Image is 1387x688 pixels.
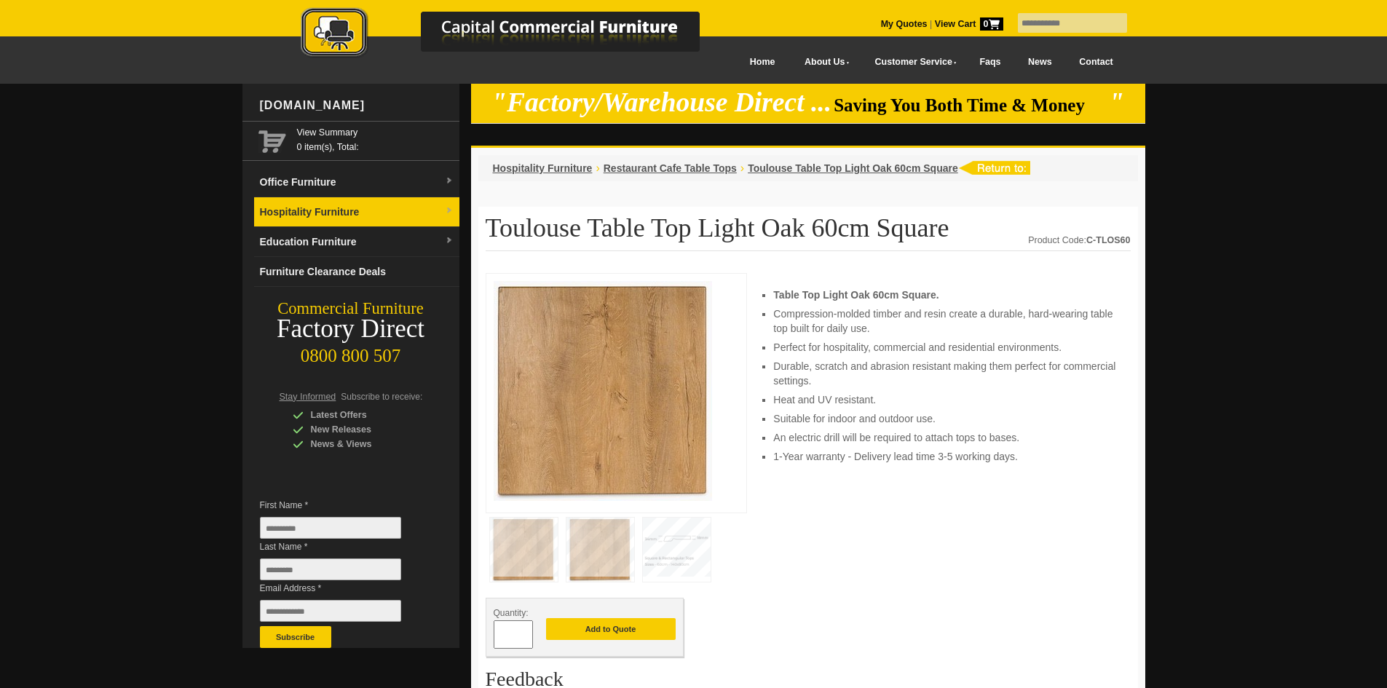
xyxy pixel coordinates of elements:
[293,437,431,451] div: News & Views
[773,307,1115,336] li: Compression-molded timber and resin create a durable, hard-wearing table top built for daily use.
[966,46,1015,79] a: Faqs
[242,298,459,319] div: Commercial Furniture
[445,177,454,186] img: dropdown
[261,7,770,60] img: Capital Commercial Furniture Logo
[242,319,459,339] div: Factory Direct
[596,161,599,175] li: ›
[445,237,454,245] img: dropdown
[254,257,459,287] a: Furniture Clearance Deals
[773,392,1115,407] li: Heat and UV resistant.
[935,19,1003,29] strong: View Cart
[748,162,958,174] a: Toulouse Table Top Light Oak 60cm Square
[546,618,676,640] button: Add to Quote
[1086,235,1130,245] strong: C-TLOS60
[773,411,1115,426] li: Suitable for indoor and outdoor use.
[297,125,454,140] a: View Summary
[254,167,459,197] a: Office Furnituredropdown
[773,289,939,301] strong: Table Top Light Oak 60cm Square.
[260,498,423,513] span: First Name *
[493,162,593,174] a: Hospitality Furniture
[261,7,770,65] a: Capital Commercial Furniture Logo
[494,608,529,618] span: Quantity:
[932,19,1003,29] a: View Cart0
[834,95,1107,115] span: Saving You Both Time & Money
[773,359,1115,388] li: Durable, scratch and abrasion resistant making them perfect for commercial settings.
[293,408,431,422] div: Latest Offers
[242,339,459,366] div: 0800 800 507
[1028,233,1130,248] div: Product Code:
[260,517,401,539] input: First Name *
[1109,87,1124,117] em: "
[789,46,858,79] a: About Us
[486,214,1131,251] h1: Toulouse Table Top Light Oak 60cm Square
[958,161,1030,175] img: return to
[1065,46,1126,79] a: Contact
[254,227,459,257] a: Education Furnituredropdown
[254,197,459,227] a: Hospitality Furnituredropdown
[740,161,744,175] li: ›
[260,581,423,596] span: Email Address *
[293,422,431,437] div: New Releases
[881,19,928,29] a: My Quotes
[260,626,331,648] button: Subscribe
[491,87,831,117] em: "Factory/Warehouse Direct ...
[297,125,454,152] span: 0 item(s), Total:
[260,558,401,580] input: Last Name *
[604,162,737,174] a: Restaurant Cafe Table Tops
[773,430,1115,445] li: An electric drill will be required to attach tops to bases.
[494,281,712,501] img: Toulouse Table Top Light Oak 60cm Square
[980,17,1003,31] span: 0
[773,449,1115,464] li: 1-Year warranty - Delivery lead time 3-5 working days.
[445,207,454,216] img: dropdown
[773,340,1115,355] li: Perfect for hospitality, commercial and residential environments.
[1014,46,1065,79] a: News
[858,46,965,79] a: Customer Service
[260,600,401,622] input: Email Address *
[260,539,423,554] span: Last Name *
[280,392,336,402] span: Stay Informed
[341,392,422,402] span: Subscribe to receive:
[254,84,459,127] div: [DOMAIN_NAME]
